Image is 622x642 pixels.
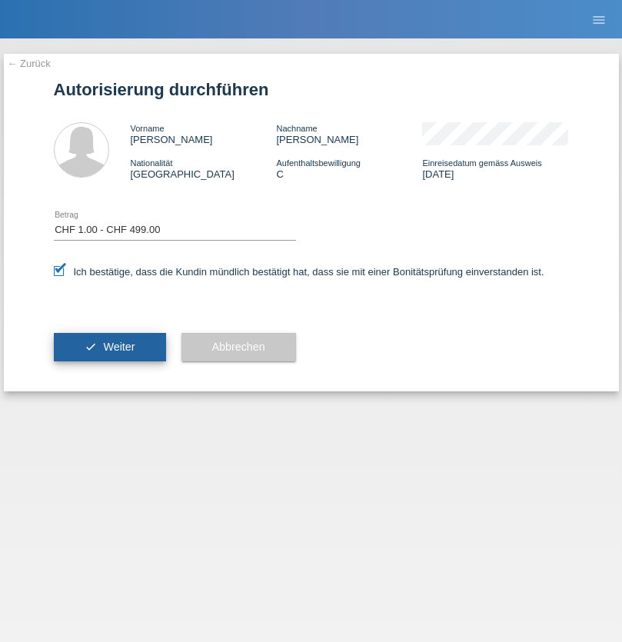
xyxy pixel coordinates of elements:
[131,124,165,133] span: Vorname
[131,158,173,168] span: Nationalität
[8,58,51,69] a: ← Zurück
[85,341,97,353] i: check
[276,158,360,168] span: Aufenthaltsbewilligung
[422,158,541,168] span: Einreisedatum gemäss Ausweis
[276,124,317,133] span: Nachname
[276,122,422,145] div: [PERSON_NAME]
[422,157,568,180] div: [DATE]
[54,333,166,362] button: check Weiter
[276,157,422,180] div: C
[54,266,544,278] label: Ich bestätige, dass die Kundin mündlich bestätigt hat, dass sie mit einer Bonitätsprüfung einvers...
[584,15,614,24] a: menu
[131,157,277,180] div: [GEOGRAPHIC_DATA]
[131,122,277,145] div: [PERSON_NAME]
[181,333,296,362] button: Abbrechen
[103,341,135,353] span: Weiter
[54,80,569,99] h1: Autorisierung durchführen
[212,341,265,353] span: Abbrechen
[591,12,607,28] i: menu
